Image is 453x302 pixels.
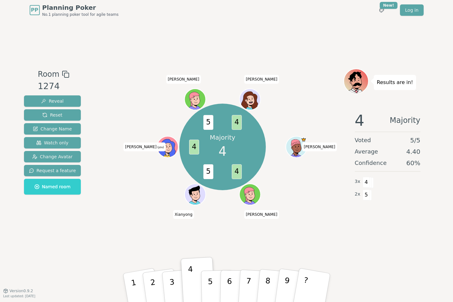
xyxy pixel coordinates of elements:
[189,140,199,154] span: 4
[363,177,370,188] span: 4
[355,178,361,185] span: 3 x
[158,137,178,157] button: Click to change your avatar
[166,75,201,84] span: Click to change your name
[24,165,81,176] button: Request a feature
[203,164,213,179] span: 5
[173,210,194,219] span: Click to change your name
[390,113,420,128] span: Majority
[203,115,213,130] span: 5
[355,136,371,145] span: Voted
[36,140,69,146] span: Watch only
[42,12,119,17] span: No.1 planning poker tool for agile teams
[24,95,81,107] button: Reveal
[41,98,63,104] span: Reveal
[244,210,279,219] span: Click to change your name
[3,294,35,298] span: Last updated: [DATE]
[3,288,33,293] button: Version0.9.2
[244,75,279,84] span: Click to change your name
[9,288,33,293] span: Version 0.9.2
[188,265,194,299] p: 4
[302,142,337,151] span: Click to change your name
[24,137,81,148] button: Watch only
[24,179,81,195] button: Named room
[34,184,71,190] span: Named room
[232,115,241,130] span: 4
[42,112,62,118] span: Reset
[355,159,387,167] span: Confidence
[38,80,69,93] div: 1274
[363,190,370,200] span: 5
[42,3,119,12] span: Planning Poker
[377,78,413,87] p: Results are in!
[400,4,423,16] a: Log in
[33,126,72,132] span: Change Name
[355,147,378,156] span: Average
[355,113,365,128] span: 4
[218,142,226,161] span: 4
[24,151,81,162] button: Change Avatar
[376,4,387,16] button: New!
[232,164,241,179] span: 4
[24,109,81,121] button: Reset
[410,136,420,145] span: 5 / 5
[24,123,81,135] button: Change Name
[157,146,164,149] span: (you)
[38,69,59,80] span: Room
[380,2,398,9] div: New!
[210,133,235,142] p: Majority
[31,6,38,14] span: PP
[301,137,307,142] span: Naomi is the host
[30,3,119,17] a: PPPlanning PokerNo.1 planning poker tool for agile teams
[355,191,361,198] span: 2 x
[406,159,420,167] span: 60 %
[406,147,420,156] span: 4.40
[32,154,73,160] span: Change Avatar
[29,167,76,174] span: Request a feature
[123,142,165,151] span: Click to change your name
